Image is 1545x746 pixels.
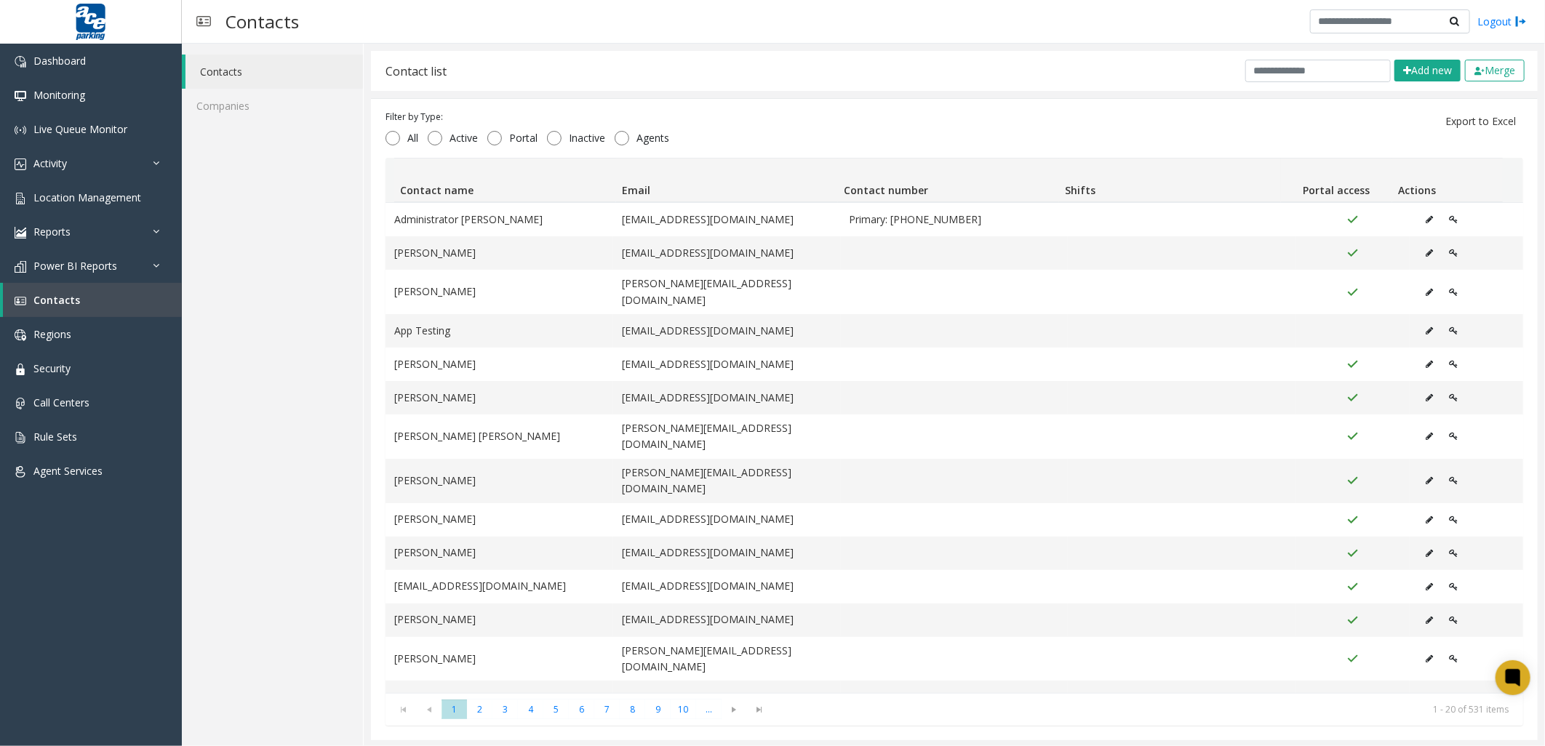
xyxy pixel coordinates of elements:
[1392,159,1503,202] th: Actions
[3,283,182,317] a: Contacts
[1418,242,1442,264] button: Edit
[15,227,26,238] img: 'icon'
[386,314,613,348] td: App Testing
[386,203,613,236] td: Administrator [PERSON_NAME]
[1515,14,1527,29] img: logout
[1346,653,1359,665] img: Portal Access Active
[613,348,841,381] td: [EMAIL_ADDRESS][DOMAIN_NAME]
[543,699,569,719] span: Page 5
[1442,686,1466,708] button: Edit Portal Access
[386,414,613,459] td: [PERSON_NAME] [PERSON_NAME]
[613,314,841,348] td: [EMAIL_ADDRESS][DOMAIN_NAME]
[1474,67,1485,76] img: check
[1418,353,1442,375] button: Edit
[1346,691,1359,703] img: Portal Access Active
[1418,648,1442,670] button: Edit
[33,259,117,273] span: Power BI Reports
[1346,214,1359,225] img: Portal Access Active
[1442,425,1466,447] button: Edit Portal Access
[613,681,841,714] td: [EMAIL_ADDRESS][DOMAIN_NAME]
[781,703,1509,715] kendo-pager-info: 1 - 20 of 531 items
[15,90,26,102] img: 'icon'
[722,699,747,720] span: Go to the next page
[218,4,306,39] h3: Contacts
[671,699,696,719] span: Page 10
[613,637,841,681] td: [PERSON_NAME][EMAIL_ADDRESS][DOMAIN_NAME]
[15,193,26,204] img: 'icon'
[1418,509,1442,531] button: Edit
[1346,358,1359,370] img: Portal Access Active
[696,699,722,719] span: Page 11
[747,699,772,720] span: Go to the last page
[386,603,613,637] td: [PERSON_NAME]
[1418,281,1442,303] button: Edit
[386,503,613,537] td: [PERSON_NAME]
[428,131,442,145] input: Active
[850,212,1060,228] span: Primary: 206-571-6889
[562,131,612,145] span: Inactive
[613,603,841,637] td: [EMAIL_ADDRESS][DOMAIN_NAME]
[1346,614,1359,626] img: Portal Access Active
[1346,430,1359,442] img: Portal Access Active
[386,236,613,270] td: [PERSON_NAME]
[1418,609,1442,631] button: Edit
[15,261,26,273] img: 'icon'
[33,396,89,409] span: Call Centers
[594,699,620,719] span: Page 7
[15,56,26,68] img: 'icon'
[1281,159,1392,202] th: Portal access
[1442,242,1466,264] button: Edit Portal Access
[15,432,26,444] img: 'icon'
[1418,320,1442,342] button: Edit
[1418,209,1442,230] button: Edit
[1442,648,1466,670] button: Edit Portal Access
[33,327,71,341] span: Regions
[33,361,71,375] span: Security
[750,704,770,715] span: Go to the last page
[629,131,676,145] span: Agents
[613,503,841,537] td: [EMAIL_ADDRESS][DOMAIN_NAME]
[386,131,400,145] input: All
[33,156,67,170] span: Activity
[613,236,841,270] td: [EMAIL_ADDRESS][DOMAIN_NAME]
[400,131,426,145] span: All
[1418,425,1442,447] button: Edit
[1418,686,1442,708] button: Edit
[1418,576,1442,598] button: Edit
[616,159,838,202] th: Email
[386,111,676,124] div: Filter by Type:
[613,381,841,414] td: [EMAIL_ADDRESS][DOMAIN_NAME]
[1442,353,1466,375] button: Edit Portal Access
[487,131,502,145] input: Portal
[394,159,616,202] th: Contact name
[1059,159,1281,202] th: Shifts
[33,54,86,68] span: Dashboard
[569,699,594,719] span: Page 6
[613,537,841,570] td: [EMAIL_ADDRESS][DOMAIN_NAME]
[33,122,127,136] span: Live Queue Monitor
[1346,247,1359,259] img: Portal Access Active
[613,570,841,603] td: [EMAIL_ADDRESS][DOMAIN_NAME]
[33,225,71,238] span: Reports
[1465,60,1525,81] button: Merge
[386,158,1523,693] div: Data table
[1346,475,1359,486] img: Portal Access Active
[1346,548,1359,559] img: Portal Access Active
[502,131,545,145] span: Portal
[15,329,26,341] img: 'icon'
[645,699,671,719] span: Page 9
[547,131,562,145] input: Inactive
[442,131,485,145] span: Active
[1442,209,1466,230] button: Edit Portal Access
[386,381,613,414] td: [PERSON_NAME]
[386,681,613,714] td: [PERSON_NAME]
[613,203,841,236] td: [EMAIL_ADDRESS][DOMAIN_NAME]
[15,364,26,375] img: 'icon'
[386,637,613,681] td: [PERSON_NAME]
[33,190,141,204] span: Location Management
[196,4,211,39] img: pageIcon
[838,159,1060,202] th: Contact number
[492,699,518,719] span: Page 3
[386,270,613,314] td: [PERSON_NAME]
[1442,609,1466,631] button: Edit Portal Access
